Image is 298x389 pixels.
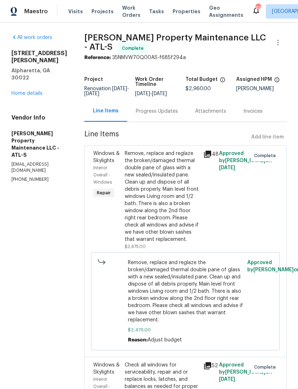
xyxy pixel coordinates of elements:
span: Renovation [84,86,129,96]
div: Attachments [195,108,226,115]
h4: Vendor Info [11,114,67,121]
span: Projects [91,8,114,15]
div: Invoices [243,108,263,115]
h5: Assigned HPM [236,77,272,82]
span: - [135,91,167,96]
span: $2,475.00 [128,326,243,334]
span: Visits [68,8,83,15]
span: Remove, replace and reglaze the broken/damaged thermal double pane of glass with a new sealed/ins... [128,259,243,324]
span: [DATE] [84,91,99,96]
h5: Project [84,77,103,82]
span: The hpm assigned to this work order. [274,77,280,86]
span: Properties [173,8,200,15]
span: Line Items [84,131,248,144]
span: Tasks [149,9,164,14]
span: The total cost of line items that have been proposed by Opendoor. This sum includes line items th... [220,77,225,86]
span: Geo Assignments [209,4,243,19]
span: Interior Overall - Windows [93,166,112,184]
span: Approved by [PERSON_NAME] on [219,151,272,170]
span: Repair [94,189,114,196]
a: Home details [11,91,43,96]
b: Reference: [84,55,111,60]
div: Line Items [93,107,119,115]
span: Adjust budget [148,337,182,342]
span: Maestro [24,8,48,15]
span: Windows & Skylights [93,151,120,163]
span: Windows & Skylights [93,363,120,375]
p: [PHONE_NUMBER] [11,176,67,183]
div: [PERSON_NAME] [236,86,287,91]
span: Complete [254,152,279,159]
span: - [84,86,129,96]
p: [EMAIL_ADDRESS][DOMAIN_NAME] [11,161,67,174]
span: Approved by [PERSON_NAME] on [219,363,272,382]
span: [DATE] [135,91,150,96]
h5: Total Budget [185,77,218,82]
div: Progress Updates [136,108,178,115]
span: [DATE] [219,377,235,382]
h5: Work Order Timeline [135,77,186,87]
h5: [PERSON_NAME] Property Maintenance LLC - ATL-S [11,130,67,159]
span: [DATE] [112,86,127,91]
h2: [STREET_ADDRESS][PERSON_NAME] [11,50,67,64]
span: Work Orders [122,4,140,19]
span: Complete [122,45,146,52]
div: 48 [203,150,215,159]
span: [DATE] [152,91,167,96]
h5: Alpharetta, GA 30022 [11,67,67,81]
span: [PERSON_NAME] Property Maintenance LLC - ATL-S [84,33,266,51]
div: 93 [255,4,260,11]
span: $2,475.00 [125,244,146,249]
div: Remove, replace and reglaze the broken/damaged thermal double pane of glass with a new sealed/ins... [125,150,199,243]
div: 35NMVW70Q00AS-f685f294a [84,54,287,61]
span: [DATE] [219,165,235,170]
div: 52 [203,361,215,370]
span: Reason: [128,337,148,342]
span: Complete [254,364,279,371]
a: All work orders [11,35,52,40]
span: $2,960.00 [185,86,211,91]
